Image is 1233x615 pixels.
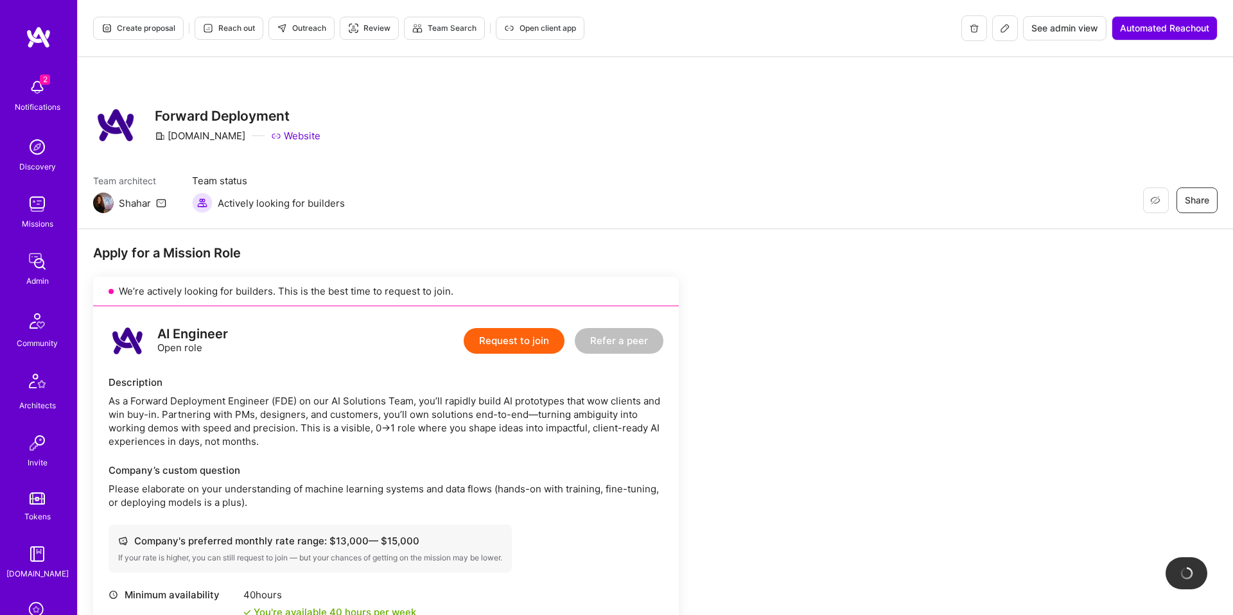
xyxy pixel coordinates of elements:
[119,196,151,210] div: Shahar
[109,482,663,509] p: Please elaborate on your understanding of machine learning systems and data flows (hands-on with ...
[24,74,50,100] img: bell
[93,17,184,40] button: Create proposal
[101,23,112,33] i: icon Proposal
[26,26,51,49] img: logo
[24,510,51,523] div: Tokens
[93,277,679,306] div: We’re actively looking for builders. This is the best time to request to join.
[109,376,663,389] div: Description
[19,160,56,173] div: Discovery
[30,492,45,505] img: tokens
[109,463,663,477] div: Company’s custom question
[1031,22,1098,35] span: See admin view
[155,131,165,141] i: icon CompanyGray
[268,17,335,40] button: Outreach
[340,17,399,40] button: Review
[271,129,320,143] a: Website
[412,22,477,34] span: Team Search
[118,553,502,563] div: If your rate is higher, you can still request to join — but your chances of getting on the missio...
[40,74,50,85] span: 2
[17,336,58,350] div: Community
[464,328,564,354] button: Request to join
[109,394,663,448] div: As a Forward Deployment Engineer (FDE) on our AI Solutions Team, you’ll rapidly build AI prototyp...
[1180,567,1193,580] img: loading
[22,217,53,230] div: Missions
[157,327,228,354] div: Open role
[348,23,358,33] i: icon Targeter
[1112,16,1218,40] button: Automated Reachout
[155,129,245,143] div: [DOMAIN_NAME]
[22,368,53,399] img: Architects
[195,17,263,40] button: Reach out
[26,274,49,288] div: Admin
[101,22,175,34] span: Create proposal
[277,22,326,34] span: Outreach
[192,193,213,213] img: Actively looking for builders
[1023,16,1106,40] button: See admin view
[93,245,679,261] div: Apply for a Mission Role
[24,134,50,160] img: discovery
[404,17,485,40] button: Team Search
[109,588,237,602] div: Minimum availability
[1185,194,1209,207] span: Share
[28,456,48,469] div: Invite
[118,534,502,548] div: Company's preferred monthly rate range: $ 13,000 — $ 15,000
[15,100,60,114] div: Notifications
[109,590,118,600] i: icon Clock
[19,399,56,412] div: Architects
[243,588,416,602] div: 40 hours
[109,322,147,360] img: logo
[348,22,390,34] span: Review
[496,17,584,40] button: Open client app
[24,541,50,567] img: guide book
[156,198,166,208] i: icon Mail
[155,108,320,124] h3: Forward Deployment
[22,306,53,336] img: Community
[24,430,50,456] img: Invite
[1176,187,1218,213] button: Share
[1150,195,1160,205] i: icon EyeClosed
[6,567,69,580] div: [DOMAIN_NAME]
[504,22,576,34] span: Open client app
[203,22,255,34] span: Reach out
[93,174,166,187] span: Team architect
[118,536,128,546] i: icon Cash
[218,196,345,210] span: Actively looking for builders
[1120,22,1209,35] span: Automated Reachout
[192,174,345,187] span: Team status
[93,102,139,148] img: Company Logo
[24,191,50,217] img: teamwork
[24,248,50,274] img: admin teamwork
[157,327,228,341] div: AI Engineer
[93,193,114,213] img: Team Architect
[575,328,663,354] button: Refer a peer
